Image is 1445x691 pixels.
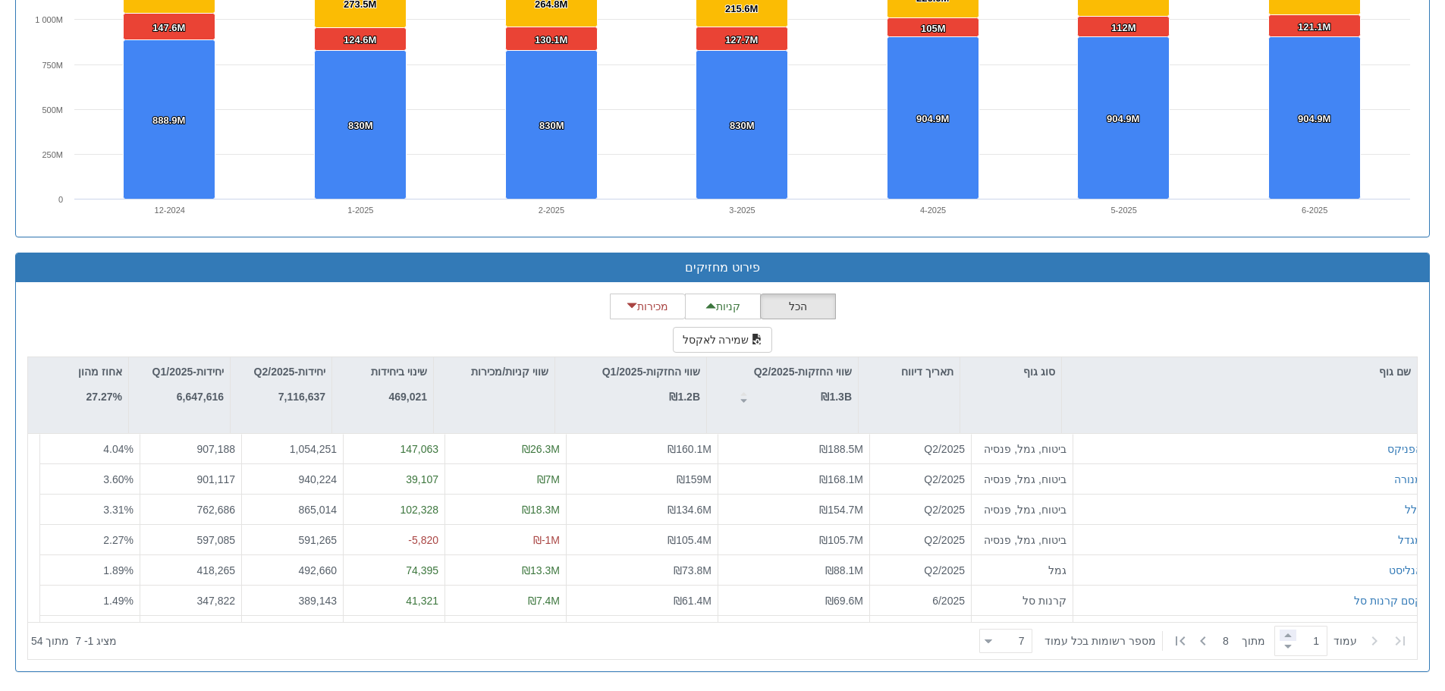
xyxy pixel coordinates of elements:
[978,532,1066,548] div: ביטוח, גמל, פנסיה
[42,61,63,70] text: 750M
[528,595,560,607] span: ₪7.4M
[350,502,438,517] div: 102,328
[1398,532,1422,548] button: מגדל
[1111,206,1137,215] text: 5-2025
[1387,441,1422,457] button: הפניקס
[350,563,438,578] div: 74,395
[1333,633,1357,649] span: ‏עמוד
[1044,633,1156,649] span: ‏מספר רשומות בכל עמוד
[146,472,235,487] div: 901,117
[86,391,122,403] strong: 27.27%
[610,294,686,319] button: מכירות
[876,532,965,548] div: Q2/2025
[350,593,438,608] div: 41,321
[152,115,185,126] tspan: 888.9M
[146,502,235,517] div: 762,686
[146,441,235,457] div: 907,188
[1111,22,1136,33] tspan: 112M
[978,441,1066,457] div: ביטוח, גמל, פנסיה
[27,261,1418,275] h3: פירוט מחזיקים
[46,563,134,578] div: 1.89 %
[146,593,235,608] div: 347,822
[248,593,337,608] div: 389,143
[668,504,712,516] span: ₪134.6M
[248,441,337,457] div: 1,054,251
[522,504,560,516] span: ₪18.3M
[434,357,554,386] div: שווי קניות/מכירות
[522,564,560,576] span: ₪13.3M
[1354,593,1422,608] button: קסם קרנות סל
[674,595,712,607] span: ₪61.4M
[921,23,946,34] tspan: 105M
[539,206,564,215] text: 2-2025
[1062,357,1417,386] div: שם גוף
[254,363,325,380] p: יחידות-Q2/2025
[146,563,235,578] div: 418,265
[177,391,224,403] strong: 6,647,616
[278,391,325,403] strong: 7,116,637
[973,624,1414,658] div: ‏ מתוך
[46,593,134,608] div: 1.49 %
[685,294,761,319] button: קניות
[876,563,965,578] div: Q2/2025
[754,363,852,380] p: שווי החזקות-Q2/2025
[668,443,712,455] span: ₪160.1M
[674,564,712,576] span: ₪73.8M
[876,593,965,608] div: 6/2025
[388,391,427,403] strong: 469,021
[677,473,712,485] span: ₪159M
[1298,113,1330,124] tspan: 904.9M
[42,150,63,159] text: 250M
[668,534,712,546] span: ₪105.4M
[371,363,427,380] p: שינוי ביחידות
[31,624,117,658] div: ‏מציג 1 - 7 ‏ מתוך 54
[978,502,1066,517] div: ביטוח, גמל, פנסיה
[1405,502,1422,517] button: כלל
[58,195,63,204] text: 0
[978,593,1066,608] div: קרנות סל
[152,363,224,380] p: יחידות-Q1/2025
[1302,206,1327,215] text: 6-2025
[729,206,755,215] text: 3-2025
[819,473,863,485] span: ₪168.1M
[348,120,373,131] tspan: 830M
[146,532,235,548] div: 597,085
[248,532,337,548] div: 591,265
[876,441,965,457] div: Q2/2025
[725,34,758,46] tspan: 127.7M
[821,391,852,403] strong: ₪1.3B
[669,391,700,403] strong: ₪1.2B
[1107,113,1139,124] tspan: 904.9M
[46,472,134,487] div: 3.60 %
[920,206,946,215] text: 4-2025
[602,363,700,380] p: שווי החזקות-Q1/2025
[344,34,376,46] tspan: 124.6M
[350,441,438,457] div: 147,063
[522,443,560,455] span: ₪26.3M
[1223,633,1242,649] span: 8
[248,502,337,517] div: 865,014
[539,120,564,131] tspan: 830M
[876,472,965,487] div: Q2/2025
[1389,563,1422,578] button: אנליסט
[155,206,185,215] text: 12-2024
[248,472,337,487] div: 940,224
[46,502,134,517] div: 3.31 %
[46,441,134,457] div: 4.04 %
[978,563,1066,578] div: גמל
[347,206,373,215] text: 1-2025
[978,472,1066,487] div: ביטוח, גמל, פנסיה
[916,113,949,124] tspan: 904.9M
[960,357,1061,386] div: סוג גוף
[248,563,337,578] div: 492,660
[825,595,863,607] span: ₪69.6M
[152,22,185,33] tspan: 147.6M
[46,532,134,548] div: 2.27 %
[876,502,965,517] div: Q2/2025
[42,105,63,115] text: 500M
